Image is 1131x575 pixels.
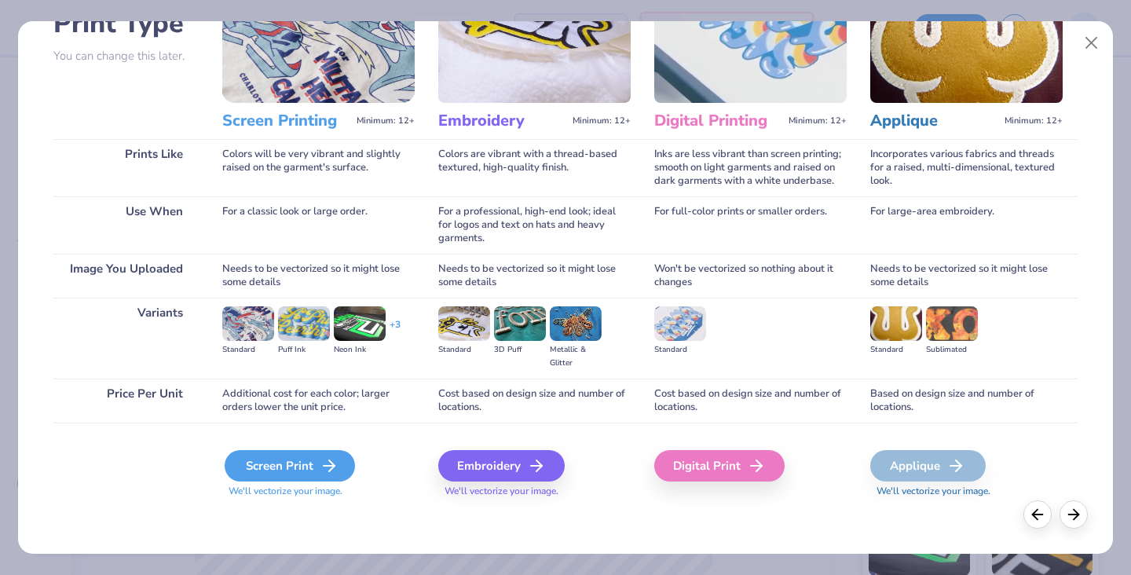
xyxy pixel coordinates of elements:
div: Based on design size and number of locations. [870,379,1063,423]
img: Standard [654,306,706,341]
div: Cost based on design size and number of locations. [438,379,631,423]
div: Needs to be vectorized so it might lose some details [222,254,415,298]
div: 3D Puff [494,343,546,357]
div: + 3 [390,318,401,345]
img: Sublimated [926,306,978,341]
div: Applique [870,450,986,482]
div: For large-area embroidery. [870,196,1063,254]
div: Puff Ink [278,343,330,357]
span: We'll vectorize your image. [870,485,1063,498]
img: Puff Ink [278,306,330,341]
div: Additional cost for each color; larger orders lower the unit price. [222,379,415,423]
h3: Embroidery [438,111,566,131]
div: Standard [870,343,922,357]
img: Standard [222,306,274,341]
div: Variants [53,298,199,379]
div: Screen Print [225,450,355,482]
div: Sublimated [926,343,978,357]
div: Needs to be vectorized so it might lose some details [870,254,1063,298]
h3: Digital Printing [654,111,782,131]
div: Metallic & Glitter [550,343,602,370]
span: Minimum: 12+ [789,115,847,126]
div: Digital Print [654,450,785,482]
div: Won't be vectorized so nothing about it changes [654,254,847,298]
div: For a classic look or large order. [222,196,415,254]
img: Standard [438,306,490,341]
div: For full-color prints or smaller orders. [654,196,847,254]
div: Use When [53,196,199,254]
div: For a professional, high-end look; ideal for logos and text on hats and heavy garments. [438,196,631,254]
div: Standard [654,343,706,357]
h3: Screen Printing [222,111,350,131]
div: Inks are less vibrant than screen printing; smooth on light garments and raised on dark garments ... [654,139,847,196]
p: You can change this later. [53,49,199,63]
div: Cost based on design size and number of locations. [654,379,847,423]
div: Incorporates various fabrics and threads for a raised, multi-dimensional, textured look. [870,139,1063,196]
div: Colors are vibrant with a thread-based textured, high-quality finish. [438,139,631,196]
div: Standard [438,343,490,357]
img: Metallic & Glitter [550,306,602,341]
div: Standard [222,343,274,357]
div: Image You Uploaded [53,254,199,298]
span: We'll vectorize your image. [438,485,631,498]
div: Embroidery [438,450,565,482]
div: Neon Ink [334,343,386,357]
img: 3D Puff [494,306,546,341]
img: Standard [870,306,922,341]
img: Neon Ink [334,306,386,341]
div: Prints Like [53,139,199,196]
span: Minimum: 12+ [357,115,415,126]
div: Colors will be very vibrant and slightly raised on the garment's surface. [222,139,415,196]
div: Price Per Unit [53,379,199,423]
span: Minimum: 12+ [573,115,631,126]
span: We'll vectorize your image. [222,485,415,498]
div: Needs to be vectorized so it might lose some details [438,254,631,298]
